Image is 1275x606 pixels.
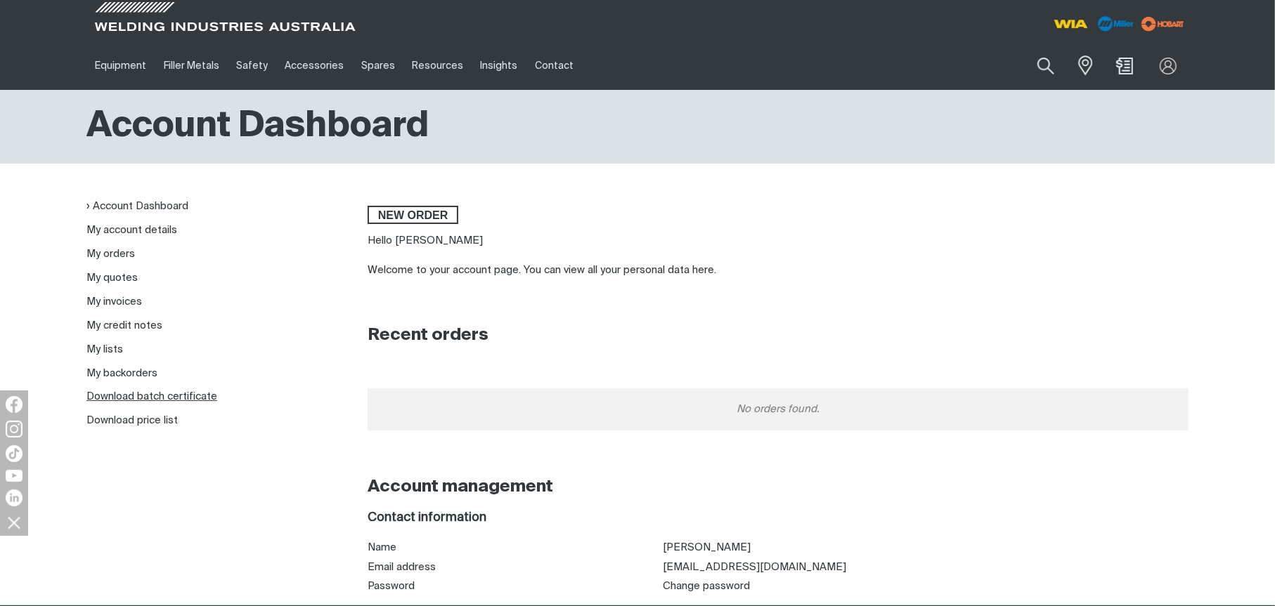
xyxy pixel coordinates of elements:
a: Download price list [86,415,178,426]
img: LinkedIn [6,489,22,506]
div: Welcome to your account page. You can view all your personal data here. [368,263,1189,279]
a: Safety [228,41,276,90]
img: Facebook [6,396,22,413]
img: YouTube [6,470,22,482]
a: Resources [403,41,472,90]
a: My backorders [86,368,157,378]
img: miller [1137,13,1189,34]
h2: Account management [368,476,1189,498]
img: hide socials [2,511,26,534]
img: TikTok [6,445,22,462]
a: Spares [353,41,403,90]
a: My invoices [86,296,142,307]
a: Download batch certificate [86,391,217,402]
button: Search products [1022,49,1070,82]
a: My quotes [86,272,138,283]
h2: Recent orders [368,324,488,346]
td: [EMAIL_ADDRESS][DOMAIN_NAME] [663,558,1189,577]
span: New order [369,206,457,224]
th: Email address [368,558,663,577]
h1: Account Dashboard [86,104,429,150]
nav: Main [86,41,913,90]
a: New order [368,206,458,224]
a: Equipment [86,41,155,90]
a: My account details [86,225,177,235]
a: Insights [472,41,526,90]
span: Contact information [368,511,486,524]
a: My credit notes [86,320,162,331]
img: Instagram [6,421,22,437]
td: [PERSON_NAME] [663,538,1189,558]
a: My lists [86,344,123,355]
div: No orders found. [368,388,1189,430]
nav: My account [86,195,345,433]
th: Password [368,577,663,596]
a: Shopping cart (0 product(s)) [1114,58,1137,74]
th: Name [368,538,663,558]
a: Change password [663,581,750,591]
a: My orders [86,249,135,259]
input: Product name or item number... [1004,49,1069,82]
a: Contact [526,41,582,90]
a: Accessories [276,41,352,90]
a: Account Dashboard [86,200,188,212]
a: Filler Metals [155,41,227,90]
p: Hello [PERSON_NAME] [368,233,1189,249]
